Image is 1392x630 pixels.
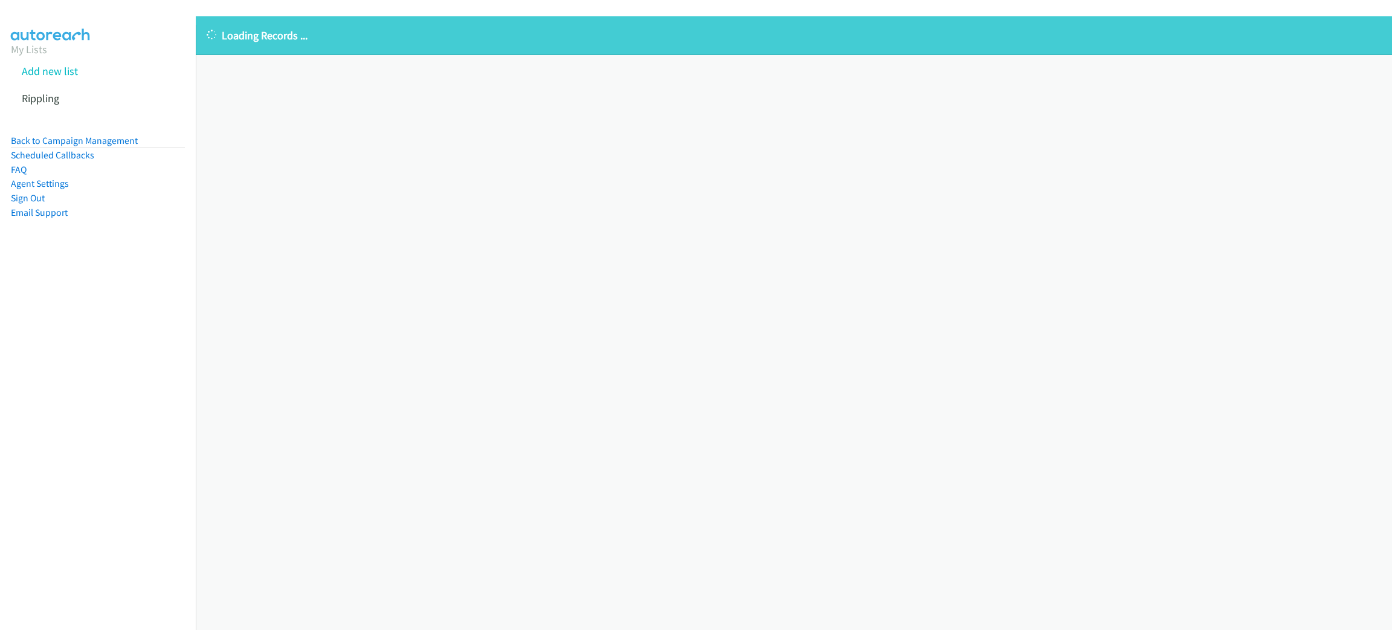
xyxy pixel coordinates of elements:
[11,192,45,204] a: Sign Out
[207,27,1381,44] p: Loading Records ...
[11,135,138,146] a: Back to Campaign Management
[11,207,68,218] a: Email Support
[11,178,69,189] a: Agent Settings
[22,91,59,105] a: Rippling
[22,64,78,78] a: Add new list
[11,164,27,175] a: FAQ
[11,149,94,161] a: Scheduled Callbacks
[11,42,47,56] a: My Lists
